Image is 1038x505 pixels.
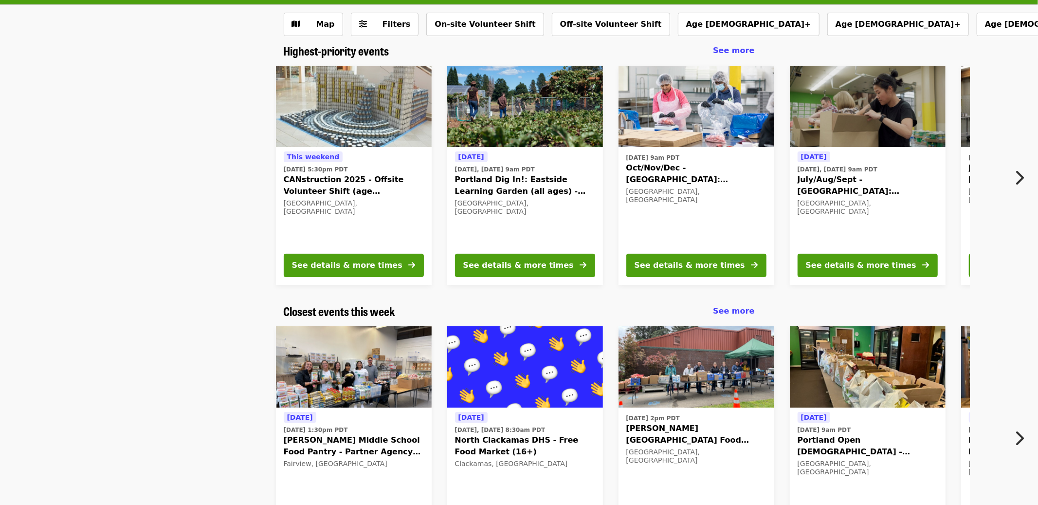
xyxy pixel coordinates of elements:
a: See more [713,305,754,317]
span: This weekend [287,153,340,161]
time: [DATE] 5:30pm PDT [284,165,348,174]
button: Filters (0 selected) [351,13,419,36]
span: [DATE] [458,153,484,161]
time: [DATE] 2pm PDT [626,414,680,423]
span: Portland Open [DEMOGRAPHIC_DATA] - Partner Agency Support (16+) [798,434,938,458]
span: Highest-priority events [284,42,389,59]
span: [DATE] [801,413,827,421]
span: Portland Dig In!: Eastside Learning Garden (all ages) - Aug/Sept/Oct [455,174,595,197]
time: [DATE], [DATE] 9am PDT [455,165,535,174]
div: [GEOGRAPHIC_DATA], [GEOGRAPHIC_DATA] [798,460,938,476]
span: Closest events this week [284,302,396,319]
time: [DATE] 1:30pm PDT [284,426,348,434]
div: [GEOGRAPHIC_DATA], [GEOGRAPHIC_DATA] [284,199,424,216]
button: See details & more times [798,254,938,277]
i: arrow-right icon [580,261,587,270]
img: North Clackamas DHS - Free Food Market (16+) organized by Oregon Food Bank [447,326,603,408]
img: Kelly Elementary School Food Pantry - Partner Agency Support organized by Oregon Food Bank [619,326,774,408]
img: Reynolds Middle School Food Pantry - Partner Agency Support organized by Oregon Food Bank [276,326,432,408]
i: map icon [292,19,301,29]
div: [GEOGRAPHIC_DATA], [GEOGRAPHIC_DATA] [626,448,766,465]
span: Oct/Nov/Dec - [GEOGRAPHIC_DATA]: Repack/Sort (age [DEMOGRAPHIC_DATA]+) [626,162,766,186]
span: Filters [382,19,411,29]
div: See details & more times [292,260,402,271]
div: [GEOGRAPHIC_DATA], [GEOGRAPHIC_DATA] [455,199,595,216]
time: [DATE], [DATE] 8:30am PDT [455,426,546,434]
button: See details & more times [284,254,424,277]
div: Clackamas, [GEOGRAPHIC_DATA] [455,460,595,468]
span: [PERSON_NAME] Middle School Food Pantry - Partner Agency Support [284,434,424,458]
button: On-site Volunteer Shift [426,13,544,36]
img: CANstruction 2025 - Offsite Volunteer Shift (age 16+) organized by Oregon Food Bank [276,66,432,148]
span: July/Aug/Sept - [GEOGRAPHIC_DATA]: Repack/Sort (age [DEMOGRAPHIC_DATA]+) [798,174,938,197]
i: sliders-h icon [359,19,367,29]
button: Off-site Volunteer Shift [552,13,670,36]
span: See more [713,46,754,55]
button: Show map view [284,13,343,36]
div: Fairview, [GEOGRAPHIC_DATA] [284,460,424,468]
span: Map [316,19,335,29]
img: July/Aug/Sept - Portland: Repack/Sort (age 8+) organized by Oregon Food Bank [790,66,946,148]
div: [GEOGRAPHIC_DATA], [GEOGRAPHIC_DATA] [626,187,766,204]
img: Portland Dig In!: Eastside Learning Garden (all ages) - Aug/Sept/Oct organized by Oregon Food Bank [447,66,603,148]
button: Next item [1006,164,1038,191]
button: Age [DEMOGRAPHIC_DATA]+ [827,13,969,36]
span: CANstruction 2025 - Offsite Volunteer Shift (age [DEMOGRAPHIC_DATA]+) [284,174,424,197]
button: See details & more times [455,254,595,277]
a: See details for "Oct/Nov/Dec - Beaverton: Repack/Sort (age 10+)" [619,66,774,285]
a: See details for "July/Aug/Sept - Portland: Repack/Sort (age 8+)" [790,66,946,285]
div: Highest-priority events [276,44,763,58]
i: arrow-right icon [409,261,416,270]
div: [GEOGRAPHIC_DATA], [GEOGRAPHIC_DATA] [798,199,938,216]
i: chevron-right icon [1014,168,1024,187]
a: Closest events this week [284,304,396,318]
i: arrow-right icon [751,261,758,270]
time: [DATE] 9am PDT [626,153,680,162]
button: Age [DEMOGRAPHIC_DATA]+ [678,13,819,36]
button: See details & more times [626,254,766,277]
img: Portland Open Bible - Partner Agency Support (16+) organized by Oregon Food Bank [790,326,946,408]
span: [PERSON_NAME][GEOGRAPHIC_DATA] Food Pantry - Partner Agency Support [626,423,766,446]
span: [DATE] [287,413,313,421]
span: [DATE] [458,413,484,421]
span: North Clackamas DHS - Free Food Market (16+) [455,434,595,458]
a: See more [713,45,754,56]
i: chevron-right icon [1014,429,1024,448]
a: See details for "Portland Dig In!: Eastside Learning Garden (all ages) - Aug/Sept/Oct" [447,66,603,285]
img: Oct/Nov/Dec - Beaverton: Repack/Sort (age 10+) organized by Oregon Food Bank [619,66,774,148]
div: See details & more times [635,260,745,271]
span: See more [713,306,754,316]
button: Next item [1006,425,1038,452]
a: Highest-priority events [284,44,389,58]
div: See details & more times [806,260,916,271]
span: [DATE] [801,153,827,161]
time: [DATE] 9am PDT [969,153,1022,162]
time: [DATE] 9am PDT [798,426,851,434]
time: [DATE], [DATE] 9am PDT [798,165,877,174]
div: See details & more times [463,260,574,271]
div: Closest events this week [276,304,763,318]
a: See details for "CANstruction 2025 - Offsite Volunteer Shift (age 16+)" [276,66,432,285]
i: arrow-right icon [923,261,929,270]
